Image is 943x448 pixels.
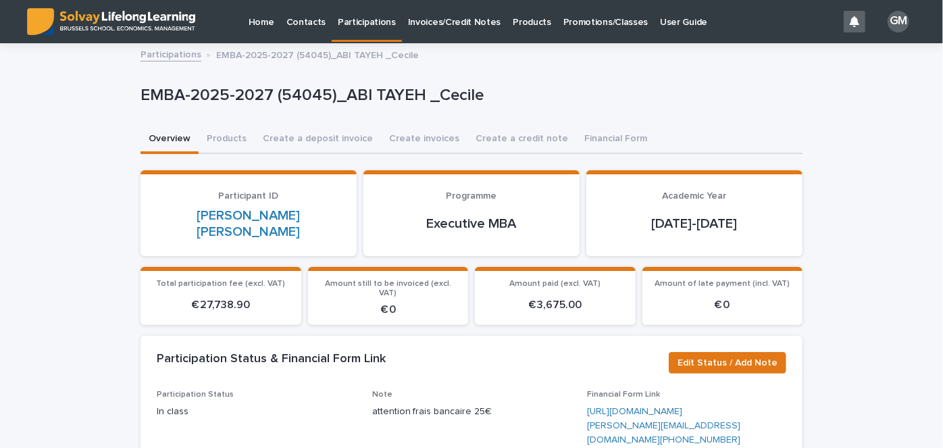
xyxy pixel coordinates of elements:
button: Overview [141,126,199,154]
button: Create a deposit invoice [255,126,381,154]
a: [URL][DOMAIN_NAME][PERSON_NAME][EMAIL_ADDRESS][DOMAIN_NAME][PHONE_NUMBER] [587,407,740,445]
p: EMBA-2025-2027 (54045)_ABI TAYEH _Cecile [141,86,797,105]
button: Financial Form [576,126,655,154]
p: € 0 [651,299,795,312]
button: Products [199,126,255,154]
span: Amount paid (excl. VAT) [509,280,601,288]
p: attention frais bancaire 25€ [372,405,571,419]
p: Executive MBA [380,216,563,232]
a: Participations [141,46,201,61]
p: € 27,738.90 [149,299,293,312]
p: EMBA-2025-2027 (54045)_ABI TAYEH _Cecile [216,47,419,61]
h2: Participation Status & Financial Form Link [157,352,386,367]
span: Total participation fee (excl. VAT) [156,280,285,288]
span: Participation Status [157,391,234,399]
span: Programme [447,191,497,201]
img: ED0IkcNQHGZZMpCVrDht [27,8,195,35]
div: GM [888,11,909,32]
span: Amount still to be invoiced (excl. VAT) [325,280,451,297]
span: Financial Form Link [587,391,660,399]
p: € 3,675.00 [483,299,628,312]
a: [PERSON_NAME] [PERSON_NAME] [157,207,340,240]
button: Create a credit note [467,126,576,154]
p: In class [157,405,356,419]
span: Amount of late payment (incl. VAT) [655,280,790,288]
p: € 0 [316,303,461,316]
button: Edit Status / Add Note [669,352,786,374]
span: Note [372,391,392,399]
span: Participant ID [219,191,279,201]
span: Edit Status / Add Note [678,356,778,370]
button: Create invoices [381,126,467,154]
span: Academic Year [663,191,727,201]
p: [DATE]-[DATE] [603,216,786,232]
